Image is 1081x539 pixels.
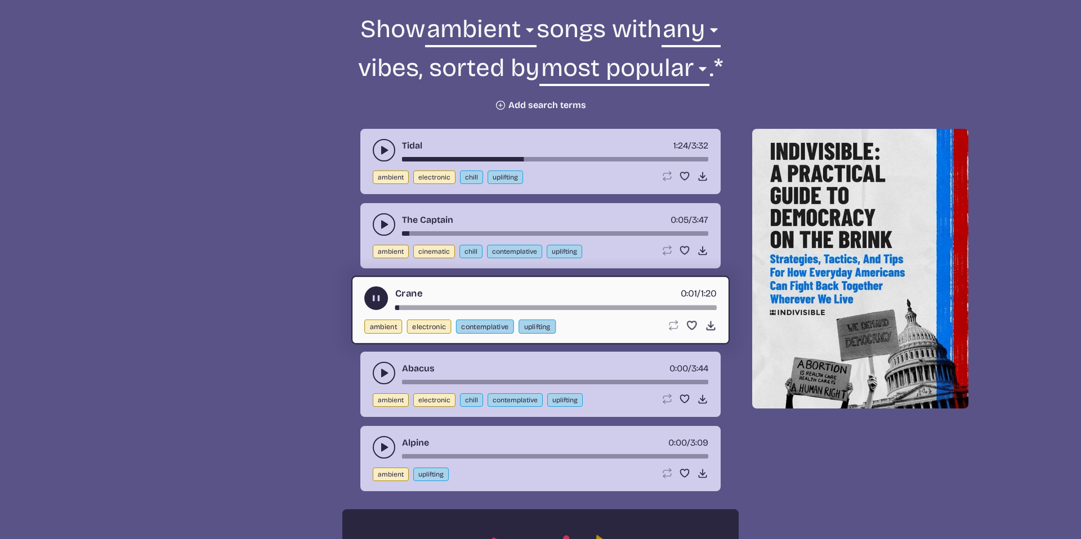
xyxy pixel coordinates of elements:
span: timer [671,214,689,225]
button: chill [459,245,483,258]
button: uplifting [488,170,523,184]
div: song-time-bar [402,157,708,161]
div: / [668,436,708,450]
span: 3:44 [691,363,708,374]
span: 3:09 [690,437,708,448]
button: Favorite [679,245,690,256]
button: uplifting [413,468,449,481]
select: vibe [662,13,721,52]
a: Crane [395,286,422,300]
button: play-pause toggle [364,286,388,310]
div: song-time-bar [402,231,708,236]
img: Help save our democracy! [752,129,968,408]
div: / [673,139,708,152]
span: timer [673,140,688,151]
button: contemplative [456,320,514,334]
button: contemplative [487,245,542,258]
button: Favorite [679,468,690,479]
button: Loop [667,320,679,331]
button: play-pause toggle [373,139,395,161]
button: contemplative [488,393,543,407]
span: timer [669,363,688,374]
button: uplifting [547,393,583,407]
button: ambient [364,320,402,334]
button: Favorite [679,393,690,405]
button: Loop [661,468,672,479]
span: 3:47 [692,214,708,225]
button: Favorite [686,320,698,331]
button: Loop [661,170,672,182]
button: electronic [413,170,455,184]
button: play-pause toggle [373,436,395,459]
a: The Captain [402,213,453,227]
button: play-pause toggle [373,362,395,384]
span: timer [668,437,687,448]
form: Show songs with vibes, sorted by . [234,13,847,111]
button: ambient [373,468,409,481]
a: Abacus [402,362,435,375]
button: Loop [661,245,672,256]
button: ambient [373,245,409,258]
span: 1:20 [701,288,717,299]
button: uplifting [547,245,582,258]
select: sorting [539,52,709,91]
button: Add search terms [495,100,586,111]
button: play-pause toggle [373,213,395,236]
select: genre [425,13,536,52]
button: electronic [407,320,452,334]
div: / [681,286,717,300]
button: chill [460,393,483,407]
div: / [671,213,708,227]
div: song-time-bar [402,380,708,384]
span: 3:32 [691,140,708,151]
button: uplifting [519,320,556,334]
div: / [669,362,708,375]
div: song-time-bar [402,454,708,459]
button: cinematic [413,245,455,258]
button: ambient [373,393,409,407]
span: timer [681,288,697,299]
a: Tidal [402,139,422,152]
button: electronic [413,393,455,407]
button: ambient [373,170,409,184]
button: chill [460,170,483,184]
button: Favorite [679,170,690,182]
div: song-time-bar [395,306,717,310]
button: Loop [661,393,672,405]
a: Alpine [402,436,429,450]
